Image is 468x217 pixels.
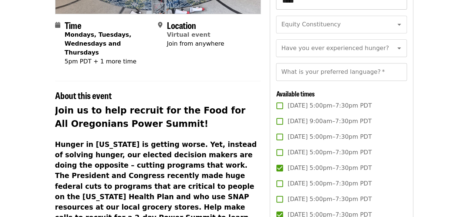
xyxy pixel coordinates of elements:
[287,132,371,141] span: [DATE] 5:00pm–7:30pm PDT
[287,179,371,188] span: [DATE] 5:00pm–7:30pm PDT
[55,89,112,102] span: About this event
[158,22,162,29] i: map-marker-alt icon
[65,19,81,32] span: Time
[394,19,404,30] button: Open
[55,22,60,29] i: calendar icon
[287,148,371,157] span: [DATE] 5:00pm–7:30pm PDT
[287,164,371,172] span: [DATE] 5:00pm–7:30pm PDT
[276,63,407,81] input: What is your preferred language?
[287,195,371,204] span: [DATE] 5:00pm–7:30pm PDT
[167,19,196,32] span: Location
[394,43,404,53] button: Open
[287,117,371,126] span: [DATE] 9:00am–7:30pm PDT
[276,89,314,98] span: Available times
[287,101,371,110] span: [DATE] 5:00pm–7:30pm PDT
[65,57,152,66] div: 5pm PDT + 1 more time
[65,31,131,56] strong: Mondays, Tuesdays, Wednesdays and Thursdays
[55,104,261,131] h2: Join us to help recruit for the Food for All Oregonians Power Summit!
[167,40,224,47] span: Join from anywhere
[167,31,211,38] a: Virtual event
